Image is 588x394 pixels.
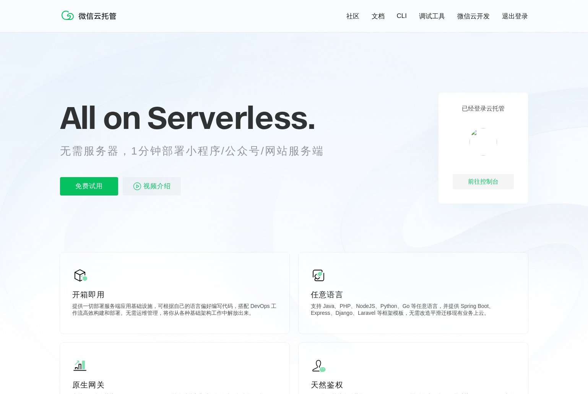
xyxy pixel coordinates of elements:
[60,177,118,195] p: 免费试用
[502,12,528,21] a: 退出登录
[60,98,140,137] span: All on
[60,8,121,23] img: 微信云托管
[453,174,514,189] div: 前往控制台
[72,379,277,390] p: 原生网关
[133,182,142,191] img: video_play.svg
[311,303,516,318] p: 支持 Java、PHP、NodeJS、Python、Go 等任意语言，并提供 Spring Boot、Express、Django、Laravel 等框架模板，无需改造平滑迁移现有业务上云。
[397,12,407,20] a: CLI
[72,303,277,318] p: 提供一切部署服务端应用基础设施，可根据自己的语言偏好编写代码，搭配 DevOps 工作流高效构建和部署。无需运维管理，将你从各种基础架构工作中解放出来。
[60,143,338,159] p: 无需服务器，1分钟部署小程序/公众号/网站服务端
[147,98,315,137] span: Serverless.
[311,289,516,300] p: 任意语言
[143,177,171,195] span: 视频介绍
[419,12,445,21] a: 调试工具
[60,18,121,24] a: 微信云托管
[311,379,516,390] p: 天然鉴权
[457,12,490,21] a: 微信云开发
[372,12,385,21] a: 文档
[346,12,359,21] a: 社区
[462,105,505,113] p: 已经登录云托管
[72,289,277,300] p: 开箱即用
